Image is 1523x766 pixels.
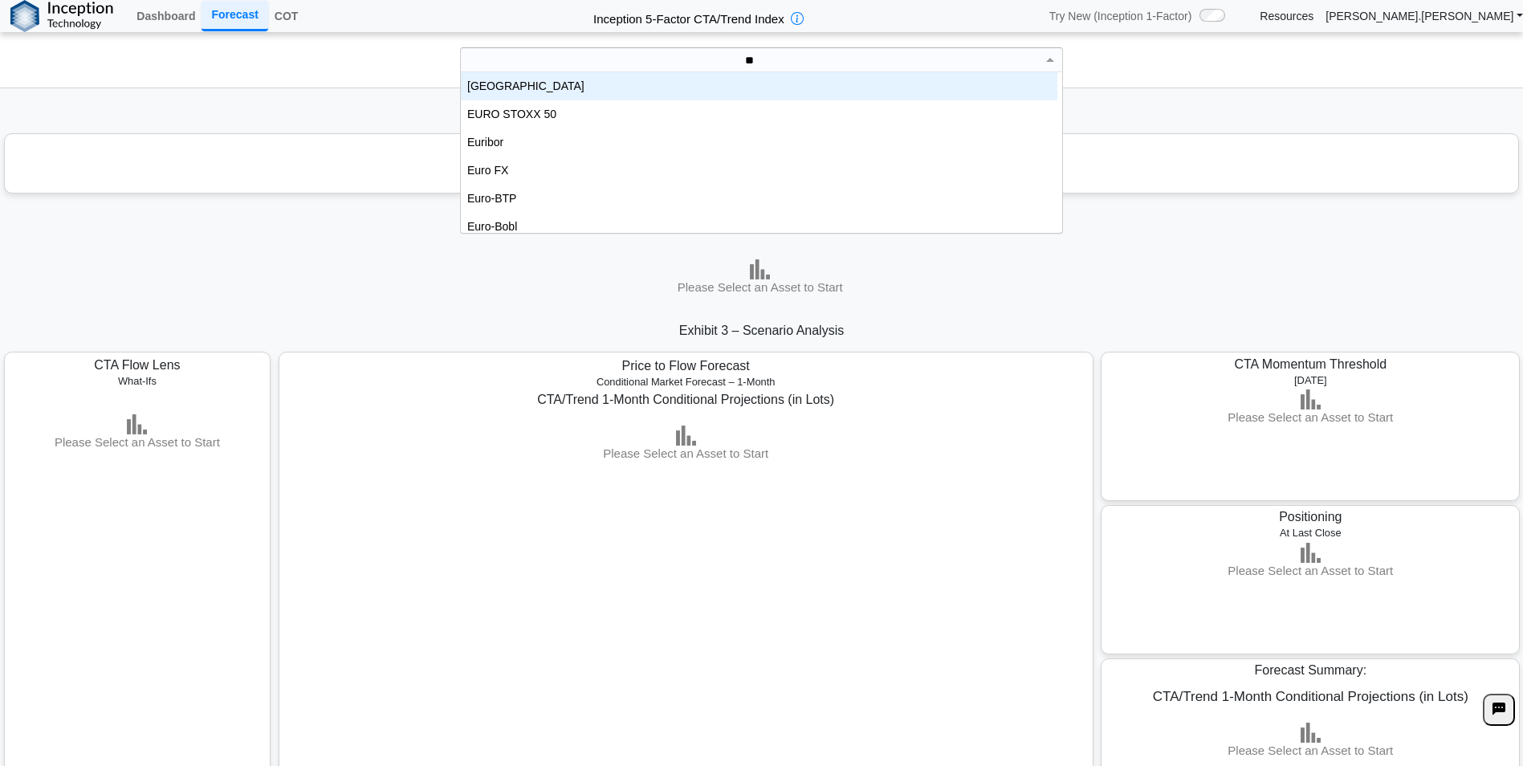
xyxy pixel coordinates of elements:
a: Forecast [202,1,267,31]
img: bar-chart.png [1301,543,1321,563]
h5: What-Ifs [21,375,253,387]
span: Exhibit 3 – Scenario Analysis [679,324,844,337]
div: [GEOGRAPHIC_DATA] [461,72,1057,100]
div: Euro-BTP [461,185,1057,213]
div: Euro FX [461,157,1057,185]
div: grid [461,72,1057,233]
img: bar-chart.png [1301,723,1321,743]
h3: Please Select an Asset to Start [20,434,255,450]
div: Euro-Bobl [461,213,1057,241]
span: Forecast Summary: [1255,663,1367,677]
img: bar-chart.png [750,259,770,279]
h5: Conditional Market Forecast – 1-Month [291,376,1081,388]
h5: [DATE] [1108,374,1513,386]
span: CTA/Trend 1-Month Conditional Projections (in Lots) [537,393,834,406]
a: COT [268,2,305,30]
img: bar-chart.png [676,426,696,446]
h3: Please Select an Asset to Start [287,446,1085,462]
h3: Please Select an Asset to Start [1208,409,1413,426]
h3: Please Select an Asset to Start [1106,743,1515,759]
a: [PERSON_NAME].[PERSON_NAME] [1325,9,1523,23]
h3: Please Select an Asset to Start [507,279,1013,295]
img: bar-chart.png [127,414,147,434]
span: CTA Flow Lens [94,358,180,372]
h3: Please Select an Asset to Start [1106,563,1515,579]
span: CTA/Trend 1-Month Conditional Projections (in Lots) [1153,689,1468,704]
h3: Please Select an Asset to Start [5,170,1518,186]
a: Dashboard [130,2,202,30]
img: bar-chart.png [1301,389,1321,409]
span: CTA Momentum Threshold [1234,357,1387,371]
span: Try New (Inception 1-Factor) [1049,9,1192,23]
div: Euribor [461,128,1057,157]
a: Resources [1260,9,1313,23]
h2: Inception 5-Factor CTA/Trend Index [587,5,791,27]
div: EURO STOXX 50 [461,100,1057,128]
span: Price to Flow Forecast [622,359,750,373]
